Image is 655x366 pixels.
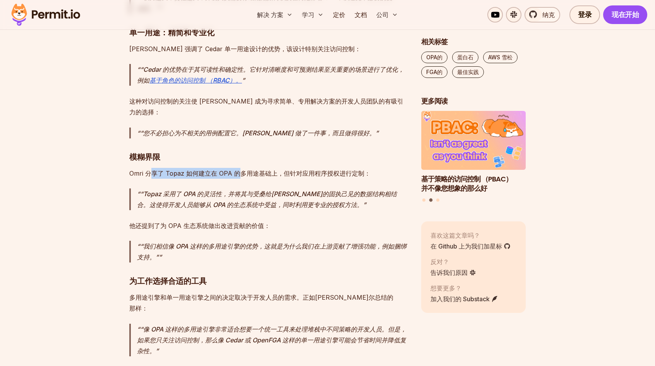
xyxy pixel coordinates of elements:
[569,5,600,24] a: 登录
[421,111,526,193] li: 第 2 页，共 3 页
[421,37,526,47] h2: 相关标签
[430,242,511,251] a: 在 Github 上为我们加星标
[430,268,476,277] a: 告诉我们原因
[373,7,401,22] button: 公司
[421,66,448,78] a: FGA的
[430,294,498,304] a: 加入我们的 Substack
[129,220,409,231] p: 他还提到了为 OPA 生态系统做出改进贡献的价值：
[436,199,439,202] button: 转到幻灯片 3
[137,241,409,262] p: “我们相信像 OPA 这样的多用途引擎的优势，这就是为什么我们在上游贡献了增强功能，例如捆绑支持。”
[257,10,283,19] font: 解决 方案
[430,283,498,293] p: 想要更多？
[137,324,409,356] p: “像 OPA 这样的多用途引擎非常适合想要一个统一工具来处理堆栈中不同策略的开发人员。但是，如果您只关注访问控制，那么像 Cedar 或 OpenFGA 这样的单一用途引擎可能会节省时间并降低复杂性。
[254,7,296,22] button: 解决 方案
[129,43,409,54] p: [PERSON_NAME] 强调了 Cedar 单一用途设计的优势，该设计特别关注访问控制：
[129,292,409,314] p: 多用途引擎和单一用途引擎之间的决定取决于开发人员的需求。正如[PERSON_NAME]尔总结的那样：
[430,257,476,266] p: 反对？
[452,52,478,63] a: 蛋白石
[421,111,526,170] img: 基于策略的访问控制 （PBAC） 并不像您想象的那么好
[429,198,433,202] button: 转到幻灯片 2
[299,7,327,22] button: 学习
[129,151,409,163] h3: 模糊界限
[538,10,555,19] span: 纳克
[137,128,409,138] p: “您不必担心为不相关的用例配置它。[PERSON_NAME] 做了一件事，而且做得很好。
[376,10,389,19] font: 公司
[129,275,409,287] h3: 为工作选择合适的工具
[302,10,314,19] font: 学习
[352,7,370,22] a: 文档
[421,97,526,106] h2: 更多阅读
[129,96,409,117] p: 这种对访问控制的关注使 [PERSON_NAME] 成为寻求简单、专用解决方案的开发人员团队的有吸引力的选择：
[8,2,84,28] img: 许可证标志
[129,168,409,179] p: Omri 分享了 Topaz 如何建立在 OPA 的多用途基础上，但针对应用程序授权进行定制：
[483,52,518,63] a: AWS 雪松
[430,231,511,240] p: 喜欢这篇文章吗？
[129,26,409,39] h3: 单一用途：精简和专业化
[421,111,526,203] div: 职位
[525,7,560,22] a: 纳克
[421,111,526,193] a: 基于策略的访问控制 （PBAC） 并不像您想象的那么好基于策略的访问控制 （PBAC） 并不像您想象的那么好
[330,7,348,22] a: 定价
[421,52,448,63] a: OPA的
[137,64,409,86] p: “Cedar 的优势在于其可读性和确定性。它针对清晰度和可预测结果至关重要的场景进行了优化，例如
[149,76,242,84] a: 基于角色的访问控制 （RBAC）。
[137,188,409,210] p: “Topaz 采用了 OPA 的灵活性，并将其与受桑给[PERSON_NAME]的固执己见的数据结构相结合。这使得开发人员能够从 OPA 的生态系统中受益，同时利用更专业的授权方法。
[452,66,484,78] a: 最佳实践
[421,174,526,193] h3: 基于策略的访问控制 （PBAC） 并不像您想象的那么好
[422,199,425,202] button: 转到幻灯片 1
[603,5,647,24] a: 现在开始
